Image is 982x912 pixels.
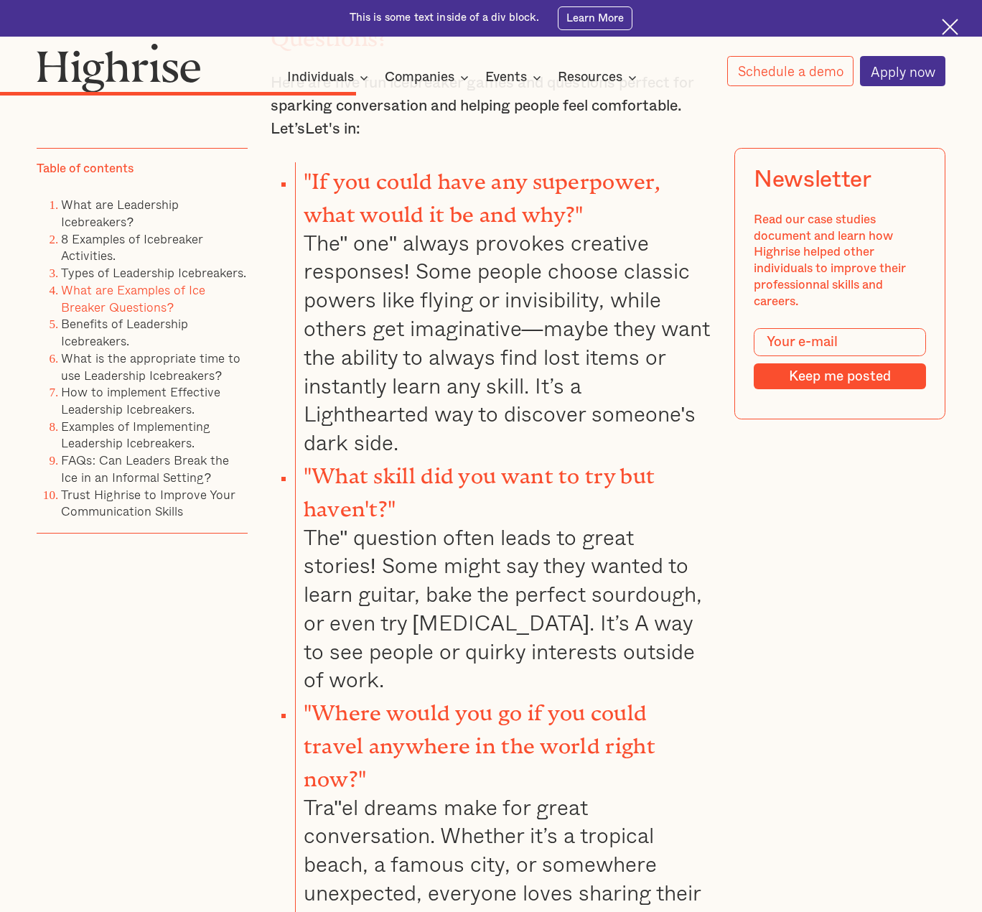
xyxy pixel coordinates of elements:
a: Schedule a demo [727,56,854,86]
div: Read our case studies document and learn how Highrise helped other individuals to improve their p... [753,212,926,310]
a: Learn More [558,6,632,30]
form: Modal Form [753,328,926,389]
img: Highrise logo [37,43,201,93]
strong: "If you could have any superpower, what would it be and why?" [304,169,660,216]
input: Keep me posted [753,363,926,389]
input: Your e-mail [753,328,926,355]
div: Newsletter [753,167,871,193]
img: Cross icon [942,19,958,35]
a: Apply now [860,56,945,86]
li: The" question often leads to great stories! Some might say they wanted to learn guitar, bake the ... [295,457,711,694]
a: Examples of Implementing Leadership Icebreakers. [61,416,210,452]
a: 8 Examples of Icebreaker Activities. [61,228,203,265]
a: Benefits of Leadership Icebreakers. [61,314,188,350]
div: Table of contents [37,160,134,177]
a: Types of Leadership Icebreakers. [61,263,246,282]
div: This is some text inside of a div block. [350,11,540,25]
a: Trust Highrise to Improve Your Communication Skills [61,484,235,521]
div: Companies [385,69,473,86]
li: The" one" always provokes creative responses! Some people choose classic powers like flying or in... [295,162,711,457]
a: What is the appropriate time to use Leadership Icebreakers? [61,348,240,384]
a: What are Leadership Icebreakers? [61,195,179,231]
div: Events [485,69,527,86]
a: What are Examples of Ice Breaker Questions? [61,279,205,316]
a: FAQs: Can Leaders Break the Ice in an Informal Setting? [61,450,229,487]
div: Events [485,69,546,86]
div: Resources [558,69,622,86]
strong: "What skill did you want to try but haven't?" [304,463,655,511]
strong: "Where would you go if you could travel anywhere in the world right now?" [304,700,655,781]
div: Individuals [287,69,373,86]
div: Individuals [287,69,354,86]
div: Companies [385,69,454,86]
div: Resources [558,69,641,86]
p: Here are five fun icebreaker games and questions perfect for sparking conversation and helping pe... [271,72,712,141]
a: How to implement Effective Leadership Icebreakers. [61,382,220,419]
